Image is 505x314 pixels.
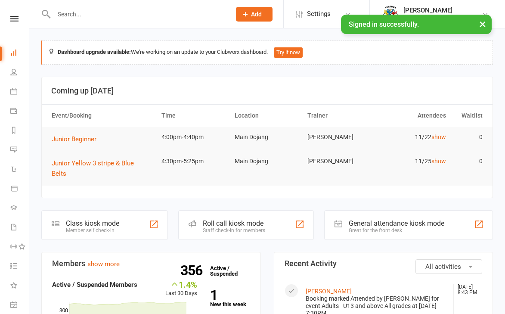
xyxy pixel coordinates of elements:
td: [PERSON_NAME] [304,151,377,171]
input: Search... [51,8,225,20]
div: General attendance kiosk mode [349,219,444,227]
div: 1.4% [165,280,197,289]
button: Try it now [274,47,303,58]
td: 4:00pm-4:40pm [158,127,231,147]
div: Roll call kiosk mode [203,219,265,227]
td: Main Dojang [231,151,304,171]
a: Reports [10,121,30,141]
div: Staff check-in for members [203,227,265,233]
strong: Active / Suspended Members [52,281,137,289]
strong: 356 [180,264,206,277]
a: Payments [10,102,30,121]
button: All activities [415,259,482,274]
a: People [10,63,30,83]
a: show [431,158,446,165]
a: Calendar [10,83,30,102]
div: Member self check-in [66,227,119,233]
img: thumb_image1638236014.png [382,6,399,23]
span: Junior Beginner [52,135,96,143]
th: Trainer [304,105,377,127]
button: Junior Yellow 3 stripe & Blue Belts [52,158,154,179]
a: show more [87,260,120,268]
div: Great for the front desk [349,227,444,233]
h3: Members [52,259,250,268]
a: show [431,134,446,140]
div: [PERSON_NAME] [403,6,482,14]
td: 0 [450,127,486,147]
span: Settings [307,4,331,24]
span: Junior Yellow 3 stripe & Blue Belts [52,159,134,177]
a: Product Sales [10,180,30,199]
td: 4:30pm-5:25pm [158,151,231,171]
th: Attendees [377,105,450,127]
div: [PERSON_NAME] Taekwondo [403,14,482,22]
div: Last 30 Days [165,280,197,298]
h3: Recent Activity [285,259,483,268]
button: Junior Beginner [52,134,102,144]
td: 11/25 [377,151,450,171]
h3: Coming up [DATE] [51,87,483,95]
div: We're working on an update to your Clubworx dashboard. [41,40,493,65]
button: × [475,15,490,33]
span: Add [251,11,262,18]
button: Add [236,7,273,22]
td: 0 [450,151,486,171]
strong: 1 [210,289,246,302]
a: 356Active / Suspended [206,259,244,283]
th: Time [158,105,231,127]
td: Main Dojang [231,127,304,147]
span: All activities [425,263,461,270]
strong: Dashboard upgrade available: [58,49,131,55]
td: [PERSON_NAME] [304,127,377,147]
time: [DATE] 8:43 PM [453,284,482,295]
span: Signed in successfully. [349,20,419,28]
th: Event/Booking [48,105,158,127]
td: 11/22 [377,127,450,147]
a: [PERSON_NAME] [306,288,352,295]
a: What's New [10,277,30,296]
th: Waitlist [450,105,486,127]
a: 1New this week [210,289,250,307]
div: Class kiosk mode [66,219,119,227]
th: Location [231,105,304,127]
a: Dashboard [10,44,30,63]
